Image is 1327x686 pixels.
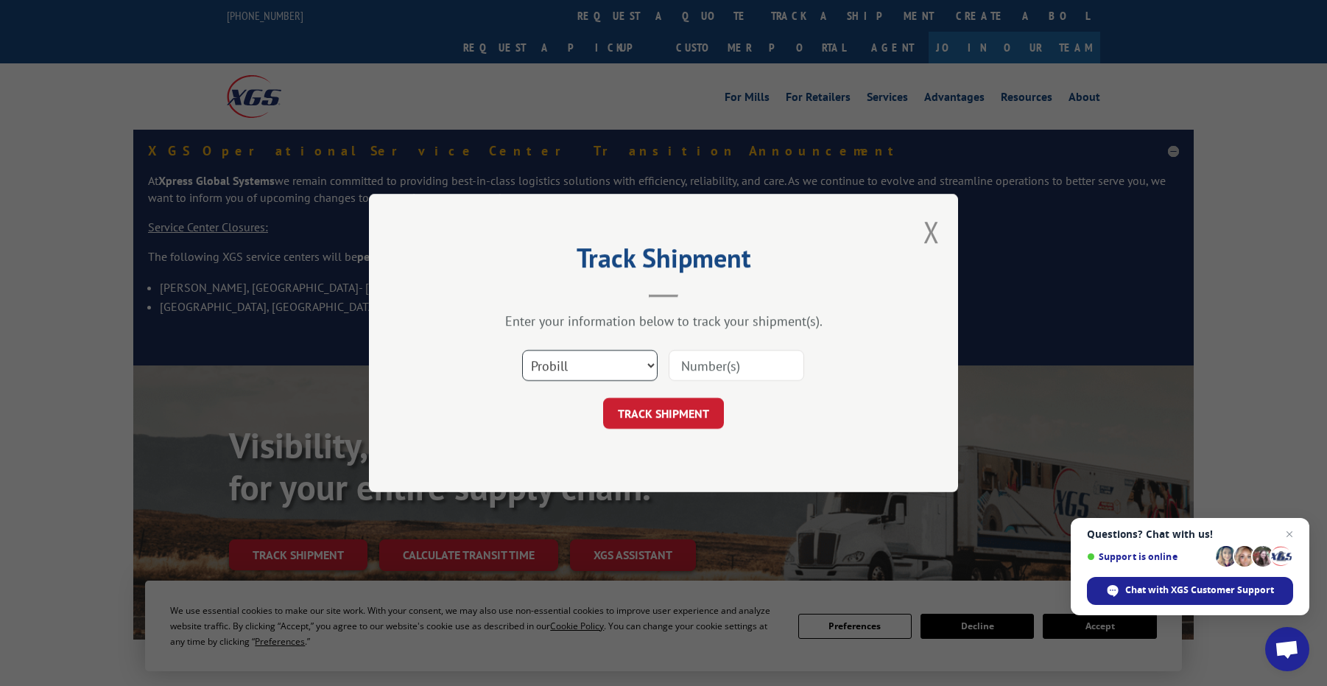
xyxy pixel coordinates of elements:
[1087,528,1293,540] span: Questions? Chat with us!
[923,212,940,251] button: Close modal
[1087,551,1211,562] span: Support is online
[1087,577,1293,605] span: Chat with XGS Customer Support
[1265,627,1309,671] a: Open chat
[1125,584,1274,597] span: Chat with XGS Customer Support
[603,398,724,429] button: TRACK SHIPMENT
[669,350,804,381] input: Number(s)
[443,312,884,329] div: Enter your information below to track your shipment(s).
[443,248,884,276] h2: Track Shipment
